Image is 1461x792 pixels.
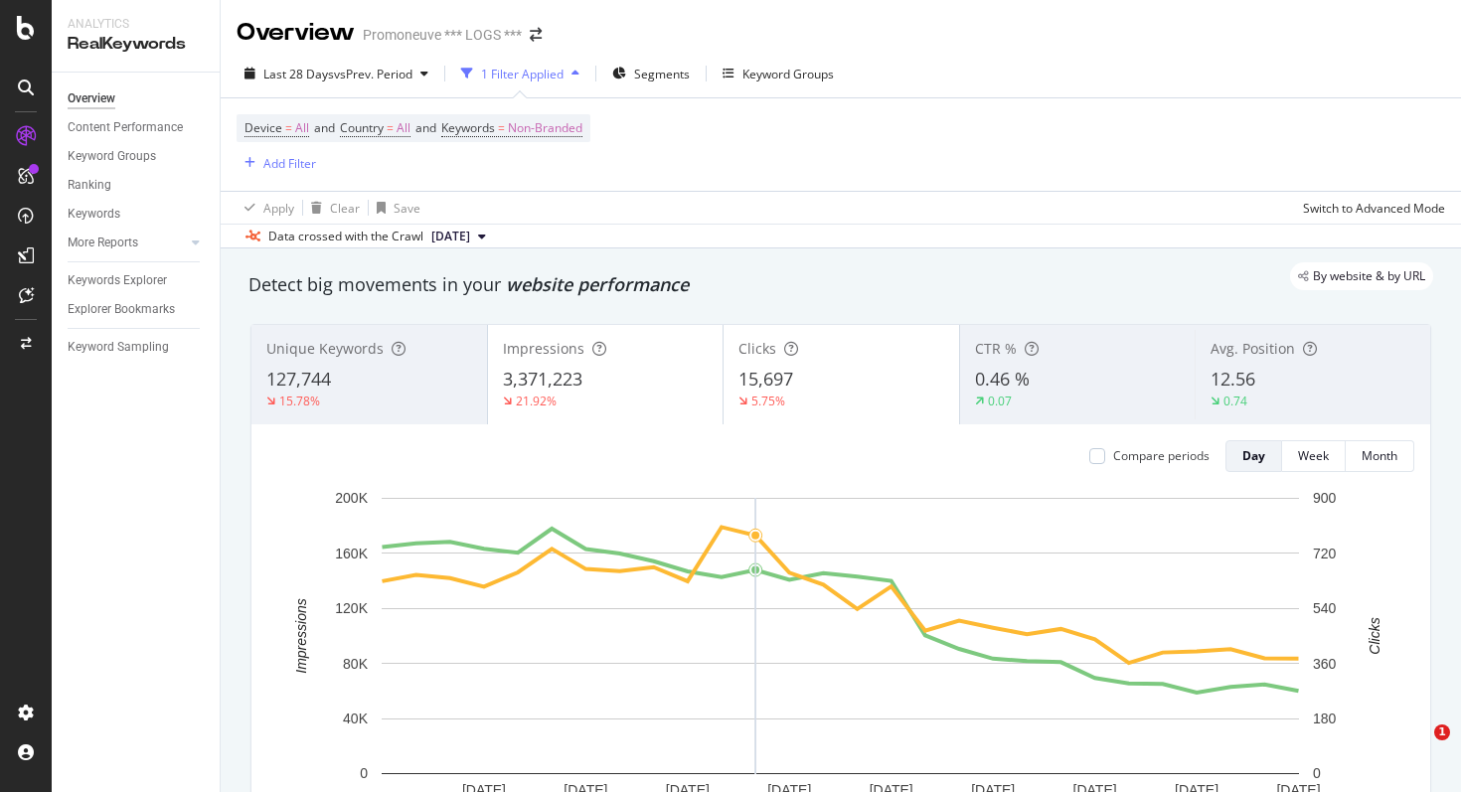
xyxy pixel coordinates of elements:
[263,200,294,217] div: Apply
[481,66,564,82] div: 1 Filter Applied
[343,711,369,726] text: 40K
[295,114,309,142] span: All
[1225,440,1282,472] button: Day
[1346,440,1414,472] button: Month
[634,66,690,82] span: Segments
[68,270,167,291] div: Keywords Explorer
[742,66,834,82] div: Keyword Groups
[244,119,282,136] span: Device
[68,146,206,167] a: Keyword Groups
[68,33,204,56] div: RealKeywords
[314,119,335,136] span: and
[738,367,793,391] span: 15,697
[1313,765,1321,781] text: 0
[68,117,206,138] a: Content Performance
[1290,262,1433,290] div: legacy label
[343,656,369,672] text: 80K
[369,192,420,224] button: Save
[1298,447,1329,464] div: Week
[68,233,138,253] div: More Reports
[1211,339,1295,358] span: Avg. Position
[68,337,206,358] a: Keyword Sampling
[530,28,542,42] div: arrow-right-arrow-left
[423,225,494,248] button: [DATE]
[1211,367,1255,391] span: 12.56
[237,151,316,175] button: Add Filter
[237,58,436,89] button: Last 28 DaysvsPrev. Period
[508,114,582,142] span: Non-Branded
[1223,393,1247,409] div: 0.74
[263,66,334,82] span: Last 28 Days
[68,204,120,225] div: Keywords
[335,490,368,506] text: 200K
[988,393,1012,409] div: 0.07
[68,299,206,320] a: Explorer Bookmarks
[1393,724,1441,772] iframe: Intercom live chat
[335,600,368,616] text: 120K
[431,228,470,245] span: 2025 Sep. 30th
[68,88,206,109] a: Overview
[1362,447,1397,464] div: Month
[415,119,436,136] span: and
[237,192,294,224] button: Apply
[303,192,360,224] button: Clear
[738,339,776,358] span: Clicks
[1313,711,1337,726] text: 180
[334,66,412,82] span: vs Prev. Period
[266,339,384,358] span: Unique Keywords
[68,88,115,109] div: Overview
[1295,192,1445,224] button: Switch to Advanced Mode
[263,155,316,172] div: Add Filter
[237,16,355,50] div: Overview
[1313,600,1337,616] text: 540
[268,228,423,245] div: Data crossed with the Crawl
[68,337,169,358] div: Keyword Sampling
[279,393,320,409] div: 15.78%
[335,546,368,561] text: 160K
[498,119,505,136] span: =
[1434,724,1450,740] span: 1
[397,114,410,142] span: All
[1313,656,1337,672] text: 360
[68,175,206,196] a: Ranking
[68,175,111,196] div: Ranking
[68,233,186,253] a: More Reports
[751,393,785,409] div: 5.75%
[340,119,384,136] span: Country
[68,204,206,225] a: Keywords
[1282,440,1346,472] button: Week
[68,146,156,167] div: Keyword Groups
[441,119,495,136] span: Keywords
[1313,270,1425,282] span: By website & by URL
[604,58,698,89] button: Segments
[285,119,292,136] span: =
[975,367,1030,391] span: 0.46 %
[1113,447,1210,464] div: Compare periods
[503,367,582,391] span: 3,371,223
[387,119,394,136] span: =
[453,58,587,89] button: 1 Filter Applied
[1313,490,1337,506] text: 900
[975,339,1017,358] span: CTR %
[68,270,206,291] a: Keywords Explorer
[1303,200,1445,217] div: Switch to Advanced Mode
[68,299,175,320] div: Explorer Bookmarks
[68,117,183,138] div: Content Performance
[330,200,360,217] div: Clear
[1313,546,1337,561] text: 720
[1242,447,1265,464] div: Day
[1367,617,1382,654] text: Clicks
[503,339,584,358] span: Impressions
[394,200,420,217] div: Save
[266,367,331,391] span: 127,744
[68,16,204,33] div: Analytics
[360,765,368,781] text: 0
[293,598,309,673] text: Impressions
[516,393,557,409] div: 21.92%
[715,58,842,89] button: Keyword Groups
